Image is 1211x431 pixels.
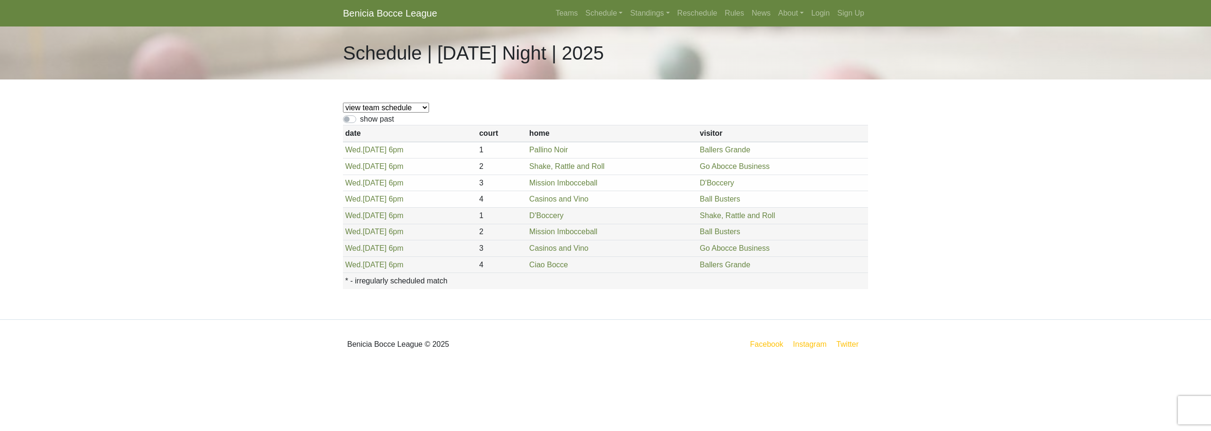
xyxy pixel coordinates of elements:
[834,4,868,23] a: Sign Up
[700,261,750,269] a: Ballers Grande
[834,338,866,350] a: Twitter
[345,179,363,187] span: Wed.
[477,175,527,191] td: 3
[345,195,404,203] a: Wed.[DATE] 6pm
[529,261,568,269] a: Ciao Bocce
[477,256,527,273] td: 4
[345,146,363,154] span: Wed.
[343,42,604,64] h1: Schedule | [DATE] Night | 2025
[477,224,527,240] td: 2
[345,195,363,203] span: Wed.
[477,191,527,208] td: 4
[529,211,563,220] a: D'Boccery
[700,179,734,187] a: D'Boccery
[700,211,775,220] a: Shake, Rattle and Roll
[345,261,363,269] span: Wed.
[345,261,404,269] a: Wed.[DATE] 6pm
[345,228,404,236] a: Wed.[DATE] 6pm
[477,125,527,142] th: court
[477,240,527,257] td: 3
[529,146,568,154] a: Pallino Noir
[582,4,627,23] a: Schedule
[345,162,404,170] a: Wed.[DATE] 6pm
[700,146,750,154] a: Ballers Grande
[345,244,363,252] span: Wed.
[791,338,828,350] a: Instagram
[807,4,834,23] a: Login
[698,125,868,142] th: visitor
[529,228,597,236] a: Mission Imbocceball
[345,228,363,236] span: Wed.
[552,4,581,23] a: Teams
[343,273,868,289] th: * - irregularly scheduled match
[360,114,394,125] label: show past
[529,244,588,252] a: Casinos and Vino
[345,211,404,220] a: Wed.[DATE] 6pm
[748,4,774,23] a: News
[529,179,597,187] a: Mission Imbocceball
[345,146,404,154] a: Wed.[DATE] 6pm
[345,179,404,187] a: Wed.[DATE] 6pm
[477,158,527,175] td: 2
[626,4,673,23] a: Standings
[748,338,785,350] a: Facebook
[529,195,588,203] a: Casinos and Vino
[529,162,605,170] a: Shake, Rattle and Roll
[700,195,740,203] a: Ball Busters
[345,211,363,220] span: Wed.
[527,125,697,142] th: home
[345,162,363,170] span: Wed.
[343,4,437,23] a: Benicia Bocce League
[477,207,527,224] td: 1
[721,4,748,23] a: Rules
[477,142,527,158] td: 1
[700,244,770,252] a: Go Abocce Business
[343,125,477,142] th: date
[674,4,721,23] a: Reschedule
[774,4,807,23] a: About
[700,228,740,236] a: Ball Busters
[345,244,404,252] a: Wed.[DATE] 6pm
[336,327,605,361] div: Benicia Bocce League © 2025
[700,162,770,170] a: Go Abocce Business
